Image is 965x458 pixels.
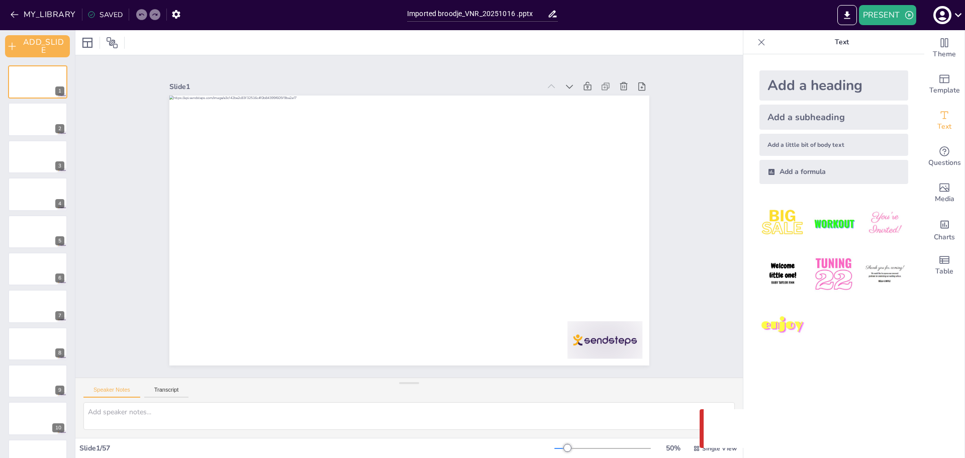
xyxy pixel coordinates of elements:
div: Add images, graphics, shapes or video [924,175,964,211]
img: 4.jpeg [759,251,806,298]
div: Add ready made slides [924,66,964,103]
span: Media [935,194,954,205]
div: 6 [55,273,64,283]
button: Transcript [144,387,189,398]
span: Table [935,266,953,277]
button: MY_LIBRARY [8,7,80,23]
div: https://cdn.sendsteps.com/images/logo/sendsteps_logo_white.pnghttps://cdn.sendsteps.com/images/lo... [8,140,67,173]
div: https://cdn.sendsteps.com/images/logo/sendsteps_logo_white.pnghttps://cdn.sendsteps.com/images/lo... [8,252,67,286]
span: Position [106,37,118,49]
div: Add a table [924,247,964,284]
p: Something went wrong with the request. (CORS) [732,423,925,435]
button: Speaker Notes [83,387,140,398]
div: 8 [55,348,64,357]
div: 2 [55,124,64,133]
div: https://cdn.sendsteps.com/images/logo/sendsteps_logo_white.pnghttps://cdn.sendsteps.com/images/lo... [8,215,67,248]
span: Text [937,121,951,132]
img: 5.jpeg [810,251,857,298]
img: 6.jpeg [861,251,908,298]
span: Questions [928,157,961,168]
div: Add a formula [759,160,908,184]
div: Slide 1 [169,82,541,91]
div: 5 [55,236,64,245]
div: Change the overall theme [924,30,964,66]
div: Layout [79,35,95,51]
div: 9 [55,386,64,395]
div: Add a subheading [759,105,908,130]
img: 1.jpeg [759,200,806,247]
div: 8 [8,327,67,360]
span: Template [929,85,960,96]
div: 10 [52,423,64,432]
p: Text [769,30,914,54]
div: SAVED [87,10,123,20]
img: 3.jpeg [861,200,908,247]
div: 7 [8,290,67,323]
button: ADD_SLIDE [5,35,70,57]
div: https://cdn.sendsteps.com/images/logo/sendsteps_logo_white.pnghttps://cdn.sendsteps.com/images/lo... [8,103,67,136]
div: Add text boxes [924,103,964,139]
div: 4 [55,199,64,208]
div: 3 [55,161,64,170]
div: 10 [8,402,67,435]
input: INSERT_TITLE [407,7,547,21]
div: Add charts and graphs [924,211,964,247]
div: Get real-time input from your audience [924,139,964,175]
div: 1 [55,86,64,96]
div: 7 [55,311,64,320]
div: Slide 1 / 57 [79,443,554,453]
span: Theme [933,49,956,60]
div: https://cdn.sendsteps.com/images/logo/sendsteps_logo_white.pnghttps://cdn.sendsteps.com/images/lo... [8,177,67,211]
div: https://cdn.sendsteps.com/images/logo/sendsteps_logo_white.pnghttps://cdn.sendsteps.com/images/lo... [8,65,67,99]
div: Add a heading [759,70,908,101]
div: 9 [8,364,67,398]
div: 50 % [661,443,685,453]
img: 2.jpeg [810,200,857,247]
button: EXPORT_TO_POWERPOINT [837,5,857,25]
img: 7.jpeg [759,302,806,349]
span: Charts [934,232,955,243]
button: PRESENT [859,5,916,25]
div: Add a little bit of body text [759,134,908,156]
